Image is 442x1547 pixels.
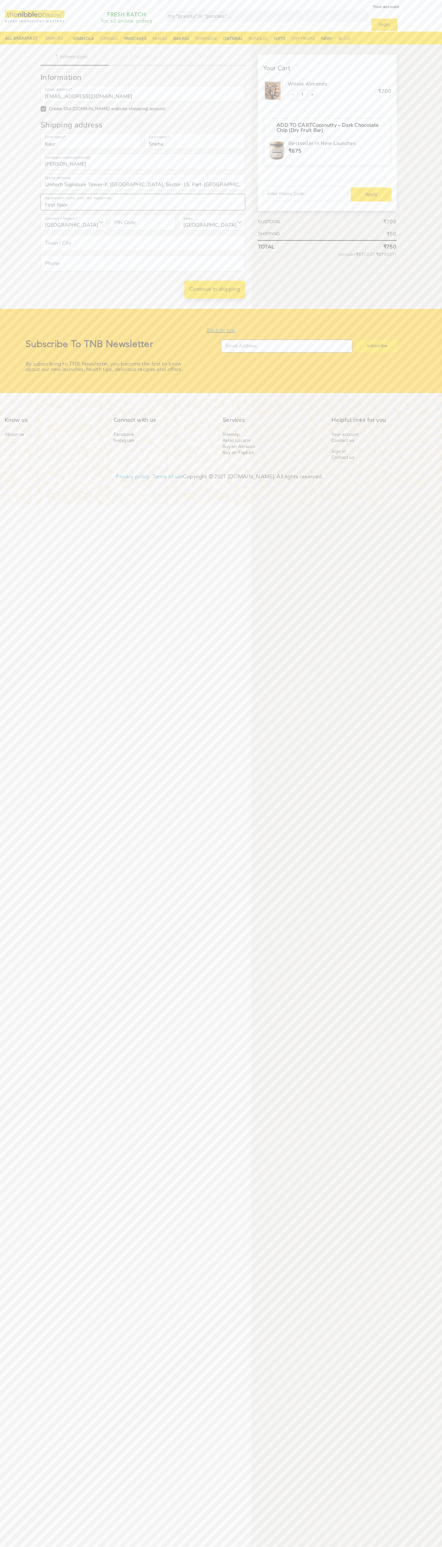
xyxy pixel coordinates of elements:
[114,432,134,437] span: Facebook
[90,474,349,480] p: Copyright © 2021 [DOMAIN_NAME]. All rights reserved.
[177,55,245,66] a: Payment
[170,35,193,43] a: BAKING
[43,36,65,41] a: Snacks
[223,451,322,455] a: Buy on Flipkart
[221,340,352,353] input: Email Address
[73,37,94,41] b: GRANOLA
[5,10,65,22] img: TNB-logo
[270,35,290,43] a: GIFTS
[5,432,24,437] span: About us
[298,93,307,97] a: Edit
[331,438,431,443] a: Contact us
[258,244,304,250] th: Total
[114,417,213,423] h4: Connect with us
[277,123,386,133] span: Coconutty – Dark Chocolate Chip (Dry Fruit Bar)
[223,432,240,437] span: Sitemap
[192,35,221,43] a: PORRIDGE
[184,281,245,299] a: Continue to shipping
[383,243,386,250] span: ₹
[41,235,245,251] input: Town / City
[386,231,396,238] bdi: 50
[378,88,391,95] bdi: 700
[5,36,38,41] a: All breakfast
[335,35,354,43] a: BLOG
[41,73,245,81] h3: Information
[26,340,221,349] h2: Subscribe To TNB Newsletter
[383,218,396,225] bdi: 700
[331,417,431,423] h4: Helpful links for you
[152,474,183,480] a: Terms of use
[351,187,392,201] input: Apply
[223,444,322,449] a: Buy on Amazon
[26,361,221,372] p: By subscribing to TNB Newsletter, you become the first to know about our new launches, health tip...
[331,449,346,454] span: Sign in
[367,344,387,348] span: subscribe
[288,81,373,87] div: Whole Almonds
[107,12,146,18] strong: FRESH BATCH
[207,328,235,333] a: Back to top
[41,133,141,149] input: First name
[371,19,398,31] a: login
[69,35,98,43] a: GRANOLA
[263,65,391,72] h3: Your Cart
[331,449,431,454] a: Sign in
[223,37,243,41] b: OATMEAL
[114,438,135,443] span: Instagram
[41,174,245,190] input: Street address
[114,438,213,443] a: Instagram
[41,55,109,66] a: Information
[173,37,189,41] b: BAKING
[258,231,304,237] th: Shipping
[49,107,166,111] label: Create Old [DOMAIN_NAME] website shopping account.
[245,35,272,43] a: BUNDLES
[386,231,390,238] span: ₹
[331,438,354,443] span: Contact us
[41,121,245,129] h3: Shipping address
[355,340,397,353] button: subscribe
[331,455,354,460] span: Contact us
[5,432,104,437] a: About us
[376,252,378,257] span: ₹
[263,81,282,100] img: Whole Almonds
[223,444,255,449] span: Buy on Amazon
[223,417,322,423] h4: Services
[268,141,285,160] img: Coconutty - Dark Chocolate Chip (Dry Fruit Bar) - Jar 240g
[376,252,384,257] span: 37
[356,252,364,257] span: 37
[121,35,150,43] a: PANCAKES
[383,243,396,250] bdi: 750
[41,194,245,210] input: Apartment, suite, unit, etc. (optional)
[125,37,147,41] b: PANCAKES
[149,35,171,43] a: MUESLI
[304,253,396,257] small: (includes CGST, SGST)
[383,218,386,225] span: ₹
[288,90,298,100] button: Decrement
[258,219,304,224] th: Subtotal
[287,141,388,161] div: Bestseller in New Launches
[114,432,213,437] a: Facebook
[41,86,245,102] input: Email address
[41,255,245,271] input: Phone
[274,37,286,41] b: GIFTS
[378,88,381,95] span: ₹
[321,37,332,41] b: NEW!
[110,215,176,231] input: PIN Code
[223,432,322,437] a: Sitemap
[219,35,247,43] a: OATMEAL
[144,133,245,149] input: Last name
[109,55,177,66] a: Shipping
[263,186,347,201] input: Enter Promo Code
[116,474,149,480] a: Privacy policy
[288,35,319,43] a: DRY FRUITS
[277,122,312,129] b: ADD TO CART
[223,438,322,443] a: Retail Locator
[356,252,358,257] span: ₹
[317,35,336,43] a: NEW!
[288,148,292,155] span: ₹
[371,2,399,12] a: Your account
[223,451,254,455] span: Buy on Flipkart
[96,35,122,43] a: CEREALS
[331,432,431,437] a: Your account
[5,417,104,423] h4: Know us
[307,90,317,100] button: Increment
